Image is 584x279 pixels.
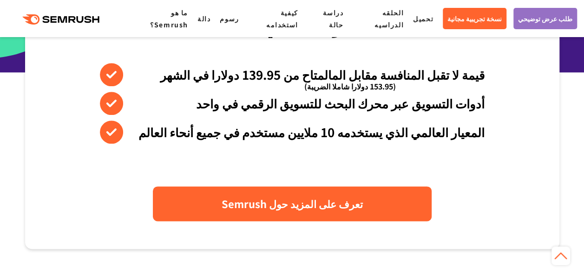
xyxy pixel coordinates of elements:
[100,92,485,115] li: أدوات التسويق عبر محرك البحث للتسويق الرقمي في واحد
[304,75,396,98] span: (153.95 دولارا شاملا الضريبة)
[197,14,210,23] a: دالة
[374,8,404,29] a: الحلقه الدراسيه
[447,13,502,24] span: نسخة تجريبية مجانية
[150,8,188,29] a: ما هو Semrush؟
[100,120,485,144] li: المعيار العالمي الذي يستخدمه 10 ملايين مستخدم في جميع أنحاء العالم
[266,8,298,29] a: كيفية استخدامه
[323,8,344,29] a: دراسة حالة
[513,8,577,29] a: طلب عرض توضيحي
[220,14,239,23] a: رسوم
[222,196,363,212] span: تعرف على المزيد حول Semrush
[153,186,432,221] a: تعرف على المزيد حول Semrush
[160,66,485,83] font: قيمة لا تقبل المنافسة مقابل المالمتاح من 139.95 دولارا في الشهر
[413,14,433,23] a: تحميل
[443,8,506,29] a: نسخة تجريبية مجانية
[518,13,572,24] span: طلب عرض توضيحي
